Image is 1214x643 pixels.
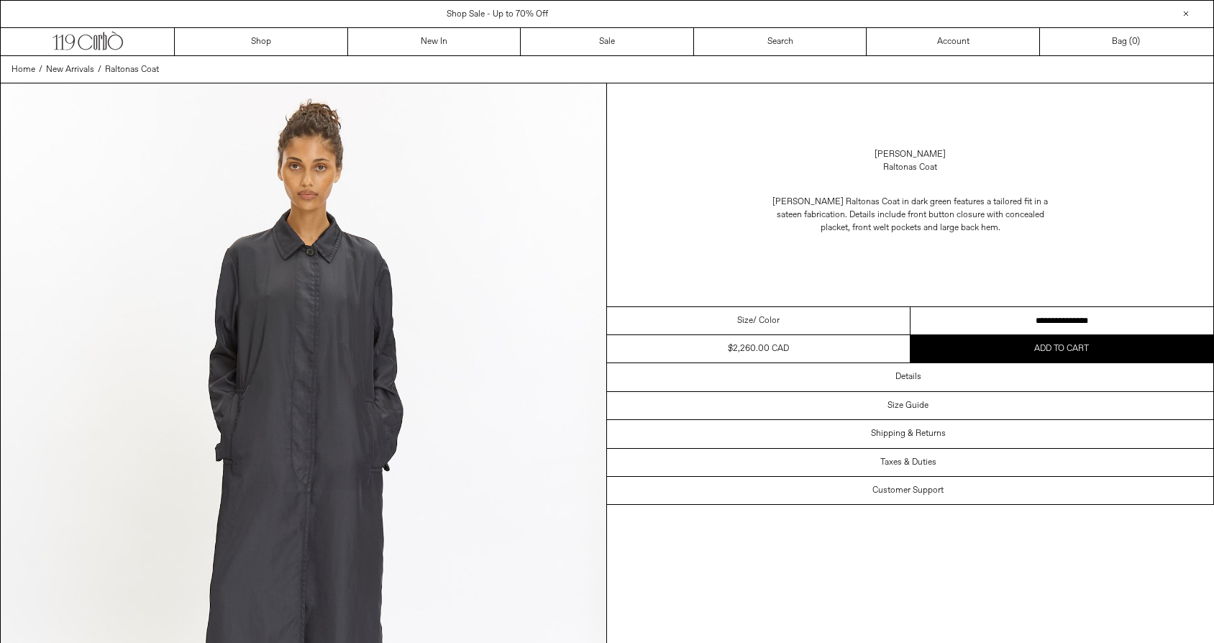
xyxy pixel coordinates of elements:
[875,148,946,161] a: [PERSON_NAME]
[867,28,1040,55] a: Account
[1040,28,1213,55] a: Bag ()
[447,9,548,20] a: Shop Sale - Up to 70% Off
[348,28,521,55] a: New In
[767,188,1054,242] p: [PERSON_NAME] Raltonas Coat in dark green features a tailored fit in a sateen fabrication. Detail...
[883,161,937,174] div: Raltonas Coat
[728,342,789,355] div: $2,260.00 CAD
[98,63,101,76] span: /
[910,335,1214,362] button: Add to cart
[895,372,921,382] h3: Details
[887,401,928,411] h3: Size Guide
[46,64,94,76] span: New Arrivals
[737,314,753,327] span: Size
[1132,36,1137,47] span: 0
[872,485,944,496] h3: Customer Support
[1034,343,1089,355] span: Add to cart
[521,28,694,55] a: Sale
[1132,35,1140,48] span: )
[880,457,936,468] h3: Taxes & Duties
[753,314,780,327] span: / Color
[46,63,94,76] a: New Arrivals
[12,63,35,76] a: Home
[105,63,159,76] a: Raltonas Coat
[39,63,42,76] span: /
[175,28,348,55] a: Shop
[12,64,35,76] span: Home
[694,28,867,55] a: Search
[105,64,159,76] span: Raltonas Coat
[871,429,946,439] h3: Shipping & Returns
